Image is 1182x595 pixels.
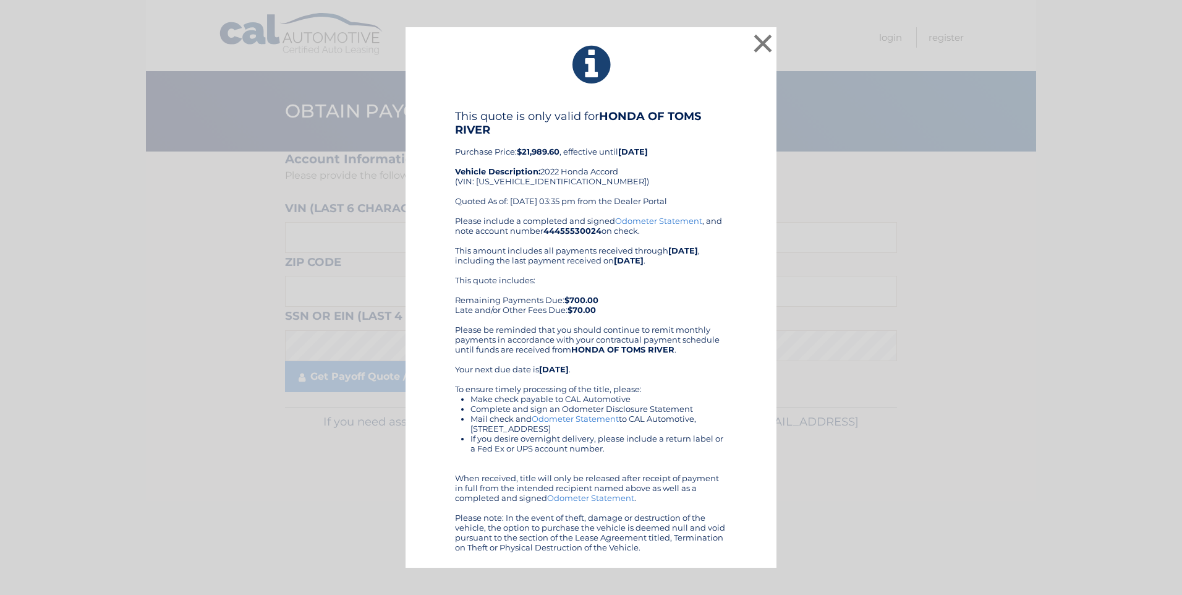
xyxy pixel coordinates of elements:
b: 44455530024 [543,226,602,236]
button: × [750,31,775,56]
b: $70.00 [568,305,596,315]
b: [DATE] [668,246,698,255]
div: Please include a completed and signed , and note account number on check. This amount includes al... [455,216,727,552]
h4: This quote is only valid for [455,109,727,137]
li: If you desire overnight delivery, please include a return label or a Fed Ex or UPS account number. [470,434,727,453]
b: HONDA OF TOMS RIVER [571,345,674,354]
div: Purchase Price: , effective until 2022 Honda Accord (VIN: [US_VEHICLE_IDENTIFICATION_NUMBER]) Quo... [455,109,727,216]
li: Make check payable to CAL Automotive [470,394,727,404]
b: [DATE] [539,364,569,374]
a: Odometer Statement [532,414,619,424]
b: [DATE] [614,255,644,265]
li: Complete and sign an Odometer Disclosure Statement [470,404,727,414]
li: Mail check and to CAL Automotive, [STREET_ADDRESS] [470,414,727,434]
strong: Vehicle Description: [455,166,540,176]
div: This quote includes: Remaining Payments Due: Late and/or Other Fees Due: [455,275,727,315]
b: HONDA OF TOMS RIVER [455,109,701,137]
b: $21,989.60 [517,147,559,156]
b: [DATE] [618,147,648,156]
a: Odometer Statement [615,216,702,226]
a: Odometer Statement [547,493,634,503]
b: $700.00 [564,295,598,305]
